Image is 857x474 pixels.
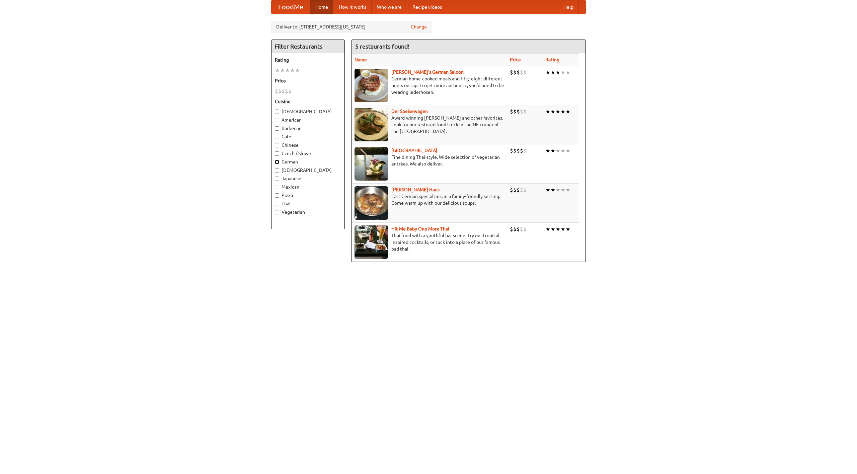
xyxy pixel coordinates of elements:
li: ★ [555,186,560,194]
label: Japanese [275,175,341,182]
li: ★ [280,67,285,74]
img: esthers.jpg [355,69,388,102]
li: ★ [545,147,550,154]
label: Thai [275,200,341,207]
input: Japanese [275,177,279,181]
input: [DEMOGRAPHIC_DATA] [275,168,279,173]
li: ★ [285,67,290,74]
li: $ [520,186,523,194]
li: ★ [560,69,565,76]
li: ★ [545,186,550,194]
img: kohlhaus.jpg [355,186,388,220]
input: American [275,118,279,122]
div: Deliver to: [STREET_ADDRESS][US_STATE] [271,21,432,33]
li: $ [282,87,285,95]
a: Change [411,23,427,30]
a: [PERSON_NAME]'s German Saloon [391,69,464,75]
input: Mexican [275,185,279,189]
label: Pizza [275,192,341,199]
li: $ [275,87,278,95]
li: ★ [565,69,570,76]
li: $ [517,147,520,154]
li: ★ [565,225,570,233]
label: [DEMOGRAPHIC_DATA] [275,167,341,174]
li: $ [517,108,520,115]
li: ★ [560,147,565,154]
label: Vegetarian [275,209,341,215]
li: $ [510,225,513,233]
li: ★ [565,108,570,115]
li: ★ [550,225,555,233]
a: Home [310,0,333,14]
li: $ [523,69,527,76]
p: East German specialties, in a family-friendly setting. Come warm up with our delicious soups. [355,193,504,206]
img: satay.jpg [355,147,388,181]
li: ★ [555,69,560,76]
a: Price [510,57,521,62]
li: ★ [550,147,555,154]
label: Czech / Slovak [275,150,341,157]
li: $ [523,225,527,233]
li: $ [517,69,520,76]
li: $ [288,87,292,95]
li: ★ [275,67,280,74]
li: $ [513,69,517,76]
li: ★ [550,69,555,76]
a: [GEOGRAPHIC_DATA] [391,148,437,153]
li: ★ [555,108,560,115]
li: $ [520,69,523,76]
li: ★ [295,67,300,74]
p: Award-winning [PERSON_NAME] and other favorites. Look for our restored food truck in the NE corne... [355,115,504,135]
label: American [275,117,341,123]
img: babythai.jpg [355,225,388,259]
li: ★ [560,186,565,194]
label: [DEMOGRAPHIC_DATA] [275,108,341,115]
label: Cafe [275,133,341,140]
li: $ [523,147,527,154]
li: $ [285,87,288,95]
li: ★ [550,108,555,115]
input: Chinese [275,143,279,147]
li: $ [523,186,527,194]
a: Help [558,0,579,14]
li: ★ [555,147,560,154]
h5: Cuisine [275,98,341,105]
li: $ [523,108,527,115]
li: ★ [555,225,560,233]
a: Rating [545,57,559,62]
li: $ [510,69,513,76]
input: Barbecue [275,126,279,131]
li: $ [513,225,517,233]
li: $ [278,87,282,95]
a: FoodMe [271,0,310,14]
p: Fine dining Thai-style. Wide selection of vegetarian entrées. We also deliver. [355,154,504,167]
li: ★ [565,147,570,154]
li: $ [510,147,513,154]
a: Der Speisewagen [391,109,428,114]
a: Name [355,57,367,62]
li: $ [513,108,517,115]
li: ★ [550,186,555,194]
a: [PERSON_NAME] Haus [391,187,440,192]
label: German [275,158,341,165]
li: ★ [560,225,565,233]
li: $ [510,186,513,194]
b: Hit Me Baby One More Thai [391,226,449,231]
li: ★ [290,67,295,74]
a: How it works [333,0,372,14]
h5: Price [275,77,341,84]
p: German home-cooked meals and fifty-eight different beers on tap. To get more authentic, you'd nee... [355,75,504,95]
li: $ [517,186,520,194]
input: German [275,160,279,164]
li: ★ [560,108,565,115]
li: $ [520,147,523,154]
li: ★ [545,69,550,76]
input: Cafe [275,135,279,139]
li: $ [510,108,513,115]
label: Chinese [275,142,341,148]
input: Vegetarian [275,210,279,214]
input: Thai [275,202,279,206]
p: Thai food with a youthful bar scene. Try our tropical inspired cocktails, or tuck into a plate of... [355,232,504,252]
